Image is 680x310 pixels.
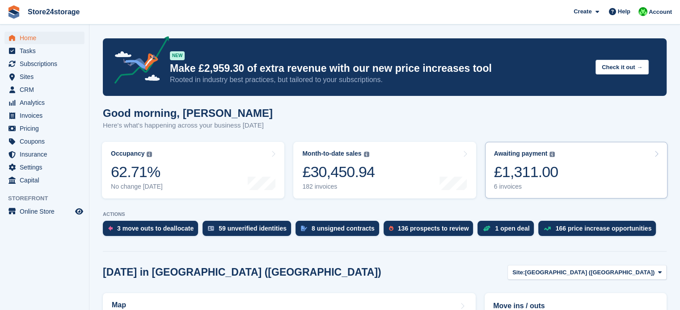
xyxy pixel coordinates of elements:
div: £30,450.94 [302,163,375,181]
a: menu [4,122,84,135]
div: 6 invoices [494,183,558,190]
span: Capital [20,174,73,186]
div: 166 price increase opportunities [555,225,651,232]
img: contract_signature_icon-13c848040528278c33f63329250d36e43548de30e8caae1d1a13099fd9432cc5.svg [301,226,307,231]
h2: Map [112,301,126,309]
p: Make £2,959.30 of extra revenue with our new price increases tool [170,62,588,75]
a: menu [4,205,84,218]
img: move_outs_to_deallocate_icon-f764333ba52eb49d3ac5e1228854f67142a1ed5810a6f6cc68b1a99e826820c5.svg [108,226,113,231]
p: Rooted in industry best practices, but tailored to your subscriptions. [170,75,588,85]
p: Here's what's happening across your business [DATE] [103,120,273,131]
div: NEW [170,51,185,60]
img: verify_identity-adf6edd0f0f0b5bbfe63781bf79b02c33cf7c696d77639b501bdc392416b5a36.svg [208,226,214,231]
img: icon-info-grey-7440780725fd019a000dd9b08b2336e03edf1995a4989e88bcd33f0948082b44.svg [549,152,555,157]
a: menu [4,148,84,161]
span: [GEOGRAPHIC_DATA] ([GEOGRAPHIC_DATA]) [525,268,655,277]
span: Home [20,32,73,44]
img: price_increase_opportunities-93ffe204e8149a01c8c9dc8f82e8f89637d9d84a8eef4429ea346261dce0b2c0.svg [544,227,551,231]
a: menu [4,45,84,57]
div: 59 unverified identities [219,225,287,232]
a: Store24storage [24,4,84,19]
span: Account [649,8,672,17]
a: 3 move outs to deallocate [103,221,203,240]
a: 136 prospects to review [384,221,478,240]
button: Check it out → [596,60,649,74]
span: Insurance [20,148,73,161]
h1: Good morning, [PERSON_NAME] [103,107,273,119]
span: Site: [512,268,525,277]
span: Create [574,7,591,16]
h2: [DATE] in [GEOGRAPHIC_DATA] ([GEOGRAPHIC_DATA]) [103,266,381,278]
div: 1 open deal [495,225,529,232]
a: menu [4,135,84,148]
div: 136 prospects to review [398,225,469,232]
div: 8 unsigned contracts [312,225,375,232]
div: 182 invoices [302,183,375,190]
a: menu [4,83,84,96]
div: Awaiting payment [494,150,548,157]
img: deal-1b604bf984904fb50ccaf53a9ad4b4a5d6e5aea283cecdc64d6e3604feb123c2.svg [483,225,490,231]
img: icon-info-grey-7440780725fd019a000dd9b08b2336e03edf1995a4989e88bcd33f0948082b44.svg [147,152,152,157]
img: Tracy Harper [638,7,647,16]
a: Occupancy 62.71% No change [DATE] [102,142,284,198]
a: 166 price increase opportunities [538,221,660,240]
a: menu [4,58,84,70]
a: menu [4,96,84,109]
a: Month-to-date sales £30,450.94 182 invoices [293,142,476,198]
a: menu [4,161,84,174]
div: £1,311.00 [494,163,558,181]
span: Online Store [20,205,73,218]
span: Pricing [20,122,73,135]
span: Coupons [20,135,73,148]
div: Occupancy [111,150,144,157]
a: 8 unsigned contracts [296,221,384,240]
div: 62.71% [111,163,163,181]
img: icon-info-grey-7440780725fd019a000dd9b08b2336e03edf1995a4989e88bcd33f0948082b44.svg [364,152,369,157]
a: Preview store [74,206,84,217]
span: Tasks [20,45,73,57]
span: Settings [20,161,73,174]
p: ACTIONS [103,211,667,217]
div: No change [DATE] [111,183,163,190]
span: Subscriptions [20,58,73,70]
span: Storefront [8,194,89,203]
span: Invoices [20,109,73,122]
span: CRM [20,83,73,96]
a: menu [4,174,84,186]
button: Site: [GEOGRAPHIC_DATA] ([GEOGRAPHIC_DATA]) [507,265,667,280]
div: Month-to-date sales [302,150,361,157]
div: 3 move outs to deallocate [117,225,194,232]
span: Help [618,7,630,16]
a: 1 open deal [477,221,538,240]
a: Awaiting payment £1,311.00 6 invoices [485,142,667,198]
span: Sites [20,70,73,83]
a: menu [4,32,84,44]
img: price-adjustments-announcement-icon-8257ccfd72463d97f412b2fc003d46551f7dbcb40ab6d574587a9cd5c0d94... [107,36,169,87]
img: stora-icon-8386f47178a22dfd0bd8f6a31ec36ba5ce8667c1dd55bd0f319d3a0aa187defe.svg [7,5,21,19]
img: prospect-51fa495bee0391a8d652442698ab0144808aea92771e9ea1ae160a38d050c398.svg [389,226,393,231]
span: Analytics [20,96,73,109]
a: menu [4,70,84,83]
a: menu [4,109,84,122]
a: 59 unverified identities [203,221,296,240]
